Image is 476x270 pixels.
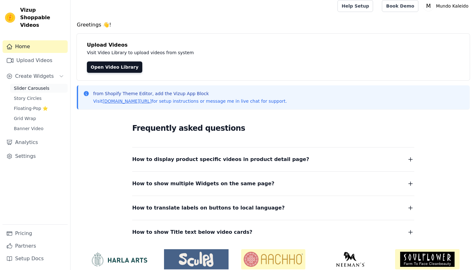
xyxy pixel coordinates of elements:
img: Sculpd US [164,252,229,267]
a: [DOMAIN_NAME][URL] [103,99,152,104]
span: How to show Title text below video cards? [132,228,252,237]
img: HarlaArts [87,252,151,267]
img: Aachho [241,249,306,269]
a: Pricing [3,227,68,240]
span: Slider Carousels [14,85,49,91]
a: Analytics [3,136,68,149]
span: How to display product specific videos in product detail page? [132,155,309,164]
img: Neeman's [318,252,382,267]
a: Setup Docs [3,252,68,265]
a: Settings [3,150,68,163]
button: How to display product specific videos in product detail page? [132,155,414,164]
span: Vizup Shoppable Videos [20,6,65,29]
span: Grid Wrap [14,115,36,122]
button: How to show Title text below video cards? [132,228,414,237]
span: Floating-Pop ⭐ [14,105,48,112]
span: Banner Video [14,125,43,132]
button: M Mundo Kaleido [423,0,471,12]
a: Floating-Pop ⭐ [10,104,68,113]
a: Banner Video [10,124,68,133]
button: Create Widgets [3,70,68,83]
button: How to show multiple Widgets on the same page? [132,179,414,188]
a: Slider Carousels [10,84,68,93]
button: How to translate labels on buttons to local language? [132,204,414,212]
a: Grid Wrap [10,114,68,123]
p: Mundo Kaleido [433,0,471,12]
span: How to show multiple Widgets on the same page? [132,179,275,188]
a: Upload Videos [3,54,68,67]
a: Partners [3,240,68,252]
a: Open Video Library [87,61,142,73]
h4: Greetings 👋! [77,21,470,29]
img: Vizup [5,13,15,23]
img: Soulflower [395,249,460,269]
p: Visit Video Library to upload videos from system [87,49,369,56]
h2: Frequently asked questions [132,122,414,135]
span: Create Widgets [15,72,54,80]
p: Visit for setup instructions or message me in live chat for support. [93,98,287,104]
text: M [426,3,431,9]
p: from Shopify Theme Editor, add the Vizup App Block [93,90,287,97]
a: Home [3,40,68,53]
span: Story Circles [14,95,42,101]
h4: Upload Videos [87,41,460,49]
span: How to translate labels on buttons to local language? [132,204,285,212]
a: Story Circles [10,94,68,103]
